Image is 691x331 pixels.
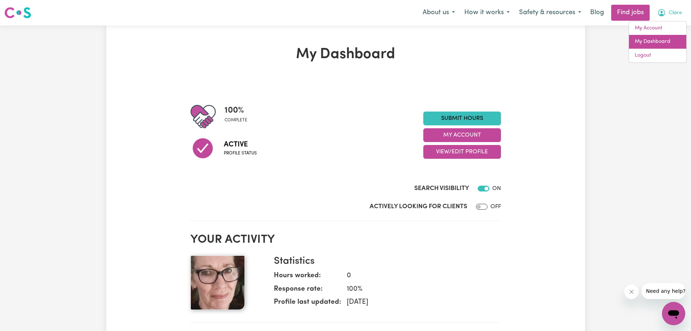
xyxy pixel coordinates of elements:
[190,233,501,247] h2: Your activity
[642,283,685,299] iframe: Message from company
[423,145,501,159] button: View/Edit Profile
[423,128,501,142] button: My Account
[423,112,501,125] a: Submit Hours
[514,5,586,20] button: Safety & resources
[669,9,682,17] span: Clare
[341,297,495,308] dd: [DATE]
[224,150,257,157] span: Profile status
[274,284,341,298] dt: Response rate:
[418,5,460,20] button: About us
[370,202,467,211] label: Actively Looking for Clients
[4,5,44,11] span: Need any help?
[225,104,247,117] span: 100 %
[190,46,501,63] h1: My Dashboard
[4,6,31,19] img: Careseekers logo
[629,35,686,49] a: My Dashboard
[225,104,253,129] div: Profile completeness: 100%
[629,49,686,62] a: Logout
[414,184,469,193] label: Search Visibility
[341,284,495,295] dd: 100 %
[611,5,650,21] a: Find jobs
[274,271,341,284] dt: Hours worked:
[274,255,495,268] h3: Statistics
[653,5,687,20] button: My Account
[624,284,639,299] iframe: Close message
[629,21,686,35] a: My Account
[492,186,501,191] span: ON
[225,117,247,124] span: complete
[490,204,501,210] span: OFF
[586,5,608,21] a: Blog
[629,21,687,63] div: My Account
[662,302,685,325] iframe: Button to launch messaging window
[460,5,514,20] button: How it works
[274,297,341,311] dt: Profile last updated:
[190,255,245,310] img: Your profile picture
[224,139,257,150] span: Active
[341,271,495,281] dd: 0
[4,4,31,21] a: Careseekers logo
